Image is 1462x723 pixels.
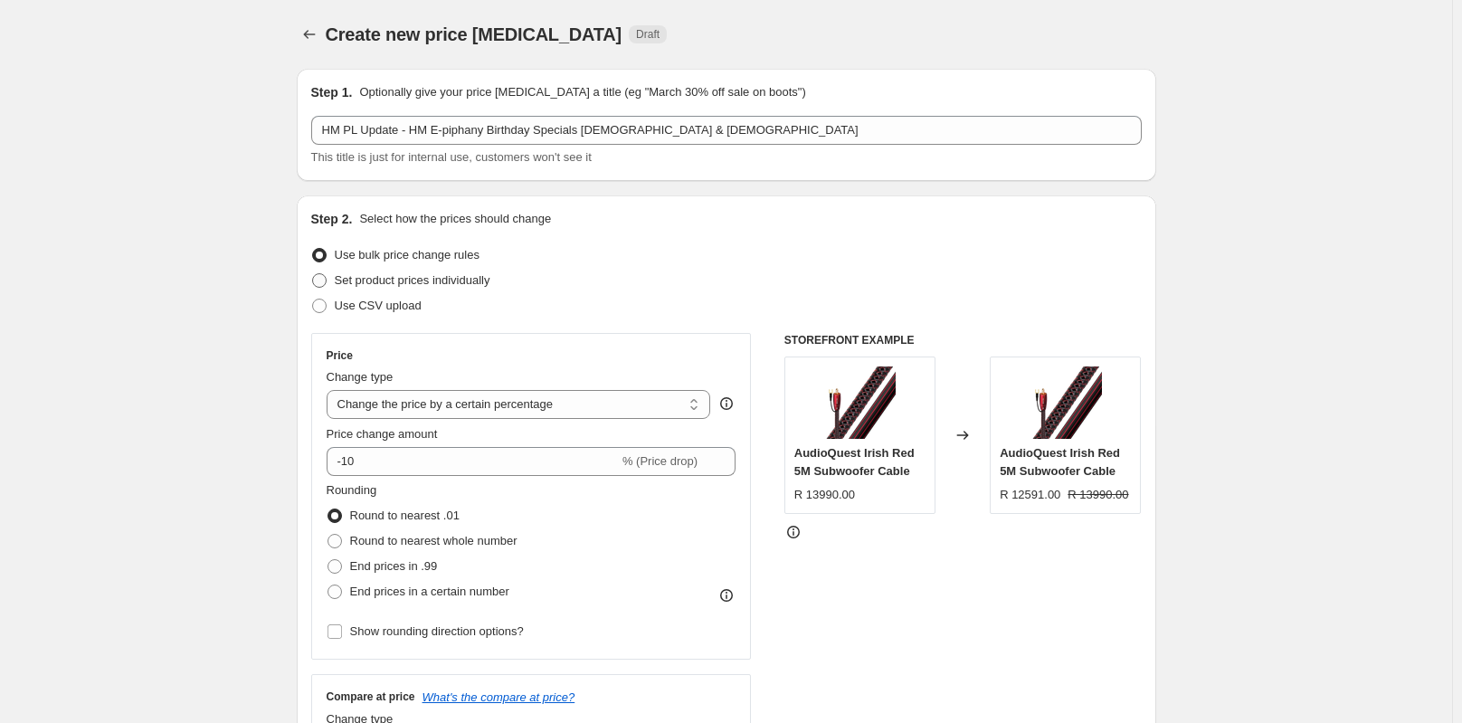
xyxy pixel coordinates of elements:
[823,366,896,439] img: Subwoofer_Irish_Red_RCA_80x.png
[327,370,394,384] span: Change type
[1000,446,1120,478] span: AudioQuest Irish Red 5M Subwoofer Cable
[311,150,592,164] span: This title is just for internal use, customers won't see it
[326,24,622,44] span: Create new price [MEDICAL_DATA]
[350,585,509,598] span: End prices in a certain number
[350,559,438,573] span: End prices in .99
[297,22,322,47] button: Price change jobs
[717,395,736,413] div: help
[311,83,353,101] h2: Step 1.
[1030,366,1102,439] img: Subwoofer_Irish_Red_RCA_80x.png
[327,348,353,363] h3: Price
[636,27,660,42] span: Draft
[311,210,353,228] h2: Step 2.
[350,509,460,522] span: Round to nearest .01
[350,534,517,547] span: Round to nearest whole number
[327,483,377,497] span: Rounding
[335,299,422,312] span: Use CSV upload
[350,624,524,638] span: Show rounding direction options?
[1000,486,1060,504] div: R 12591.00
[327,690,415,704] h3: Compare at price
[327,427,438,441] span: Price change amount
[794,486,855,504] div: R 13990.00
[622,454,698,468] span: % (Price drop)
[784,333,1142,347] h6: STOREFRONT EXAMPLE
[1068,486,1128,504] strike: R 13990.00
[335,273,490,287] span: Set product prices individually
[794,446,915,478] span: AudioQuest Irish Red 5M Subwoofer Cable
[335,248,479,262] span: Use bulk price change rules
[359,83,805,101] p: Optionally give your price [MEDICAL_DATA] a title (eg "March 30% off sale on boots")
[422,690,575,704] button: What's the compare at price?
[359,210,551,228] p: Select how the prices should change
[327,447,619,476] input: -15
[311,116,1142,145] input: 30% off holiday sale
